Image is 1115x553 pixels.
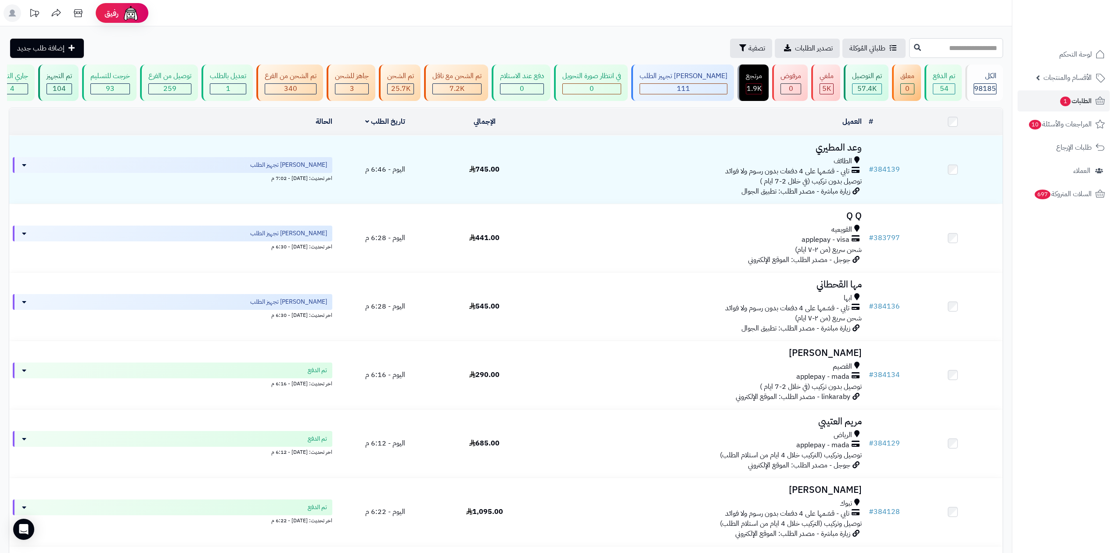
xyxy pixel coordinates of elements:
[13,519,34,540] div: Open Intercom Messenger
[746,84,762,94] div: 1874
[760,176,862,187] span: توصيل بدون تركيب (في خلال 2-7 ايام )
[250,229,327,238] span: [PERSON_NAME] تجهيز الطلب
[450,83,464,94] span: 7.2K
[17,43,65,54] span: إضافة طلب جديد
[148,71,191,81] div: توصيل من الفرع
[1018,44,1110,65] a: لوحة التحكم
[849,43,885,54] span: طلباتي المُوكلة
[13,515,332,524] div: اخر تحديث: [DATE] - 6:22 م
[822,83,831,94] span: 5K
[1060,96,1071,107] span: 1
[781,84,801,94] div: 0
[775,39,840,58] a: تصدير الطلبات
[1028,118,1092,130] span: المراجعات والأسئلة
[840,499,852,509] span: تبوك
[520,83,524,94] span: 0
[538,417,862,427] h3: مريم العتيبي
[122,4,140,22] img: ai-face.png
[149,84,191,94] div: 259
[388,84,414,94] div: 25674
[780,71,801,81] div: مرفوض
[308,503,327,512] span: تم الدفع
[563,84,621,94] div: 0
[923,65,964,101] a: تم الدفع 54
[795,313,862,323] span: شحن سريع (من ٢-٧ ايام)
[736,391,850,402] span: linkaraby - مصدر الطلب: الموقع الإلكتروني
[1018,183,1110,205] a: السلات المتروكة697
[391,83,410,94] span: 25.7K
[53,83,66,94] span: 104
[250,298,327,306] span: [PERSON_NAME] تجهيز الطلب
[90,71,130,81] div: خرجت للتسليم
[500,71,544,81] div: دفع عند الاستلام
[869,370,900,380] a: #384134
[226,83,230,94] span: 1
[842,39,906,58] a: طلباتي المُوكلة
[725,509,849,519] span: تابي - قسّمها على 4 دفعات بدون رسوم ولا فوائد
[365,233,405,243] span: اليوم - 6:28 م
[47,71,72,81] div: تم التجهيز
[433,84,481,94] div: 7222
[747,83,762,94] span: 1.9K
[590,83,594,94] span: 0
[163,83,176,94] span: 259
[844,293,852,303] span: ابها
[869,438,900,449] a: #384129
[91,84,129,94] div: 93
[725,303,849,313] span: تابي - قسّمها على 4 دفعات بدون رسوم ولا فوائد
[796,440,849,450] span: applepay - mada
[748,460,850,470] span: جوجل - مصدر الطلب: الموقع الإلكتروني
[80,65,138,101] a: خرجت للتسليم 93
[940,83,949,94] span: 54
[250,161,327,169] span: [PERSON_NAME] تجهيز الطلب
[746,71,762,81] div: مرتجع
[469,164,500,175] span: 745.00
[308,434,327,443] span: تم الدفع
[833,362,852,372] span: القصيم
[974,83,996,94] span: 98185
[538,485,862,495] h3: [PERSON_NAME]
[857,83,877,94] span: 57.4K
[809,65,842,101] a: ملغي 5K
[901,84,914,94] div: 0
[350,83,354,94] span: 3
[365,116,405,127] a: تاريخ الطلب
[1018,90,1110,111] a: الطلبات1
[677,83,690,94] span: 111
[265,71,317,81] div: تم الشحن من الفرع
[365,301,405,312] span: اليوم - 6:28 م
[834,156,852,166] span: الطائف
[741,323,850,334] span: زيارة مباشرة - مصدر الطلب: تطبيق الجوال
[736,65,770,101] a: مرتجع 1.9K
[13,310,332,319] div: اخر تحديث: [DATE] - 6:30 م
[13,241,332,251] div: اخر تحديث: [DATE] - 6:30 م
[725,166,849,176] span: تابي - قسّمها على 4 دفعات بدون رسوم ولا فوائد
[365,370,405,380] span: اليوم - 6:16 م
[365,164,405,175] span: اليوم - 6:46 م
[316,116,332,127] a: الحالة
[365,438,405,449] span: اليوم - 6:12 م
[795,43,833,54] span: تصدير الطلبات
[474,116,496,127] a: الإجمالي
[1029,119,1042,130] span: 10
[735,528,850,539] span: زيارة مباشرة - مصدر الطلب: الموقع الإلكتروني
[890,65,923,101] a: معلق 0
[13,173,332,182] div: اخر تحديث: [DATE] - 7:02 م
[933,84,955,94] div: 54
[490,65,552,101] a: دفع عند الاستلام 0
[640,84,727,94] div: 111
[138,65,200,101] a: توصيل من الفرع 259
[869,438,874,449] span: #
[469,301,500,312] span: 545.00
[422,65,490,101] a: تم الشحن مع ناقل 7.2K
[255,65,325,101] a: تم الشحن من الفرع 340
[365,506,405,517] span: اليوم - 6:22 م
[730,39,772,58] button: تصفية
[789,83,793,94] span: 0
[748,255,850,265] span: جوجل - مصدر الطلب: الموقع الإلكتروني
[741,186,850,197] span: زيارة مباشرة - مصدر الطلب: تطبيق الجوال
[10,83,14,94] span: 4
[852,84,881,94] div: 57416
[1059,48,1092,61] span: لوحة التحكم
[869,233,900,243] a: #383797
